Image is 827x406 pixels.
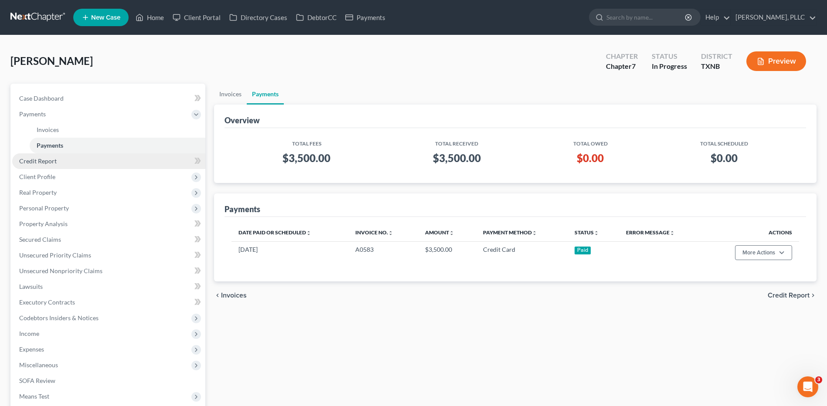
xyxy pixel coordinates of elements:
span: Property Analysis [19,220,68,227]
div: Status [652,51,687,61]
i: unfold_more [449,230,454,236]
a: Payment Methodunfold_more [483,229,537,236]
span: Invoices [37,126,59,133]
th: Actions [704,224,799,241]
i: chevron_right [810,292,817,299]
button: Credit Report chevron_right [768,292,817,299]
a: Property Analysis [12,216,205,232]
h3: $3,500.00 [388,151,524,165]
div: Payments [225,204,260,214]
a: Amountunfold_more [425,229,454,236]
a: Home [131,10,168,25]
td: [DATE] [231,241,348,264]
a: Invoices [214,84,247,105]
i: unfold_more [594,230,599,236]
span: 7 [632,62,636,70]
a: Executory Contracts [12,294,205,310]
span: Lawsuits [19,283,43,290]
a: Payments [30,138,205,153]
span: [PERSON_NAME] [10,54,93,67]
a: SOFA Review [12,373,205,389]
div: In Progress [652,61,687,71]
span: Codebtors Insiders & Notices [19,314,99,321]
a: Case Dashboard [12,91,205,106]
th: Total Scheduled [649,135,799,148]
a: Date Paid or Scheduledunfold_more [238,229,311,236]
td: $3,500.00 [418,241,476,264]
i: unfold_more [306,230,311,236]
a: Lawsuits [12,279,205,294]
span: Real Property [19,189,57,196]
div: Overview [225,115,260,125]
a: Unsecured Priority Claims [12,247,205,263]
h3: $3,500.00 [238,151,374,165]
a: Secured Claims [12,232,205,247]
span: Credit Report [19,157,57,165]
span: Personal Property [19,204,69,212]
span: New Case [91,14,120,21]
h3: $0.00 [539,151,642,165]
span: Invoices [221,292,247,299]
th: Total Received [381,135,531,148]
span: 3 [815,376,822,383]
span: Expenses [19,345,44,353]
div: Paid [575,247,591,254]
span: Miscellaneous [19,361,58,369]
div: District [701,51,732,61]
div: Chapter [606,61,638,71]
a: Payments [341,10,390,25]
span: Executory Contracts [19,298,75,306]
a: Statusunfold_more [575,229,599,236]
a: Invoice No.unfold_more [355,229,393,236]
i: unfold_more [670,230,675,236]
h3: $0.00 [656,151,792,165]
i: chevron_left [214,292,221,299]
th: Total Owed [532,135,649,148]
span: Client Profile [19,173,55,180]
span: Unsecured Priority Claims [19,251,91,259]
iframe: Intercom live chat [797,376,818,397]
th: Total Fees [231,135,381,148]
i: unfold_more [532,230,537,236]
td: A0583 [348,241,418,264]
button: chevron_left Invoices [214,292,247,299]
a: Credit Report [12,153,205,169]
span: Income [19,330,39,337]
a: Error Messageunfold_more [626,229,675,236]
button: Preview [746,51,806,71]
a: Unsecured Nonpriority Claims [12,263,205,279]
a: [PERSON_NAME], PLLC [731,10,816,25]
i: unfold_more [388,230,393,236]
button: More Actions [735,245,792,260]
span: Unsecured Nonpriority Claims [19,267,102,274]
div: TXNB [701,61,732,71]
div: Chapter [606,51,638,61]
a: Directory Cases [225,10,292,25]
span: Secured Claims [19,236,61,243]
a: Invoices [30,122,205,138]
a: DebtorCC [292,10,341,25]
span: Payments [37,142,63,149]
a: Help [701,10,730,25]
span: SOFA Review [19,377,55,384]
span: Payments [19,110,46,118]
a: Payments [247,84,284,105]
span: Means Test [19,392,49,400]
input: Search by name... [606,9,686,25]
td: Credit Card [476,241,568,264]
span: Credit Report [768,292,810,299]
a: Client Portal [168,10,225,25]
span: Case Dashboard [19,95,64,102]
